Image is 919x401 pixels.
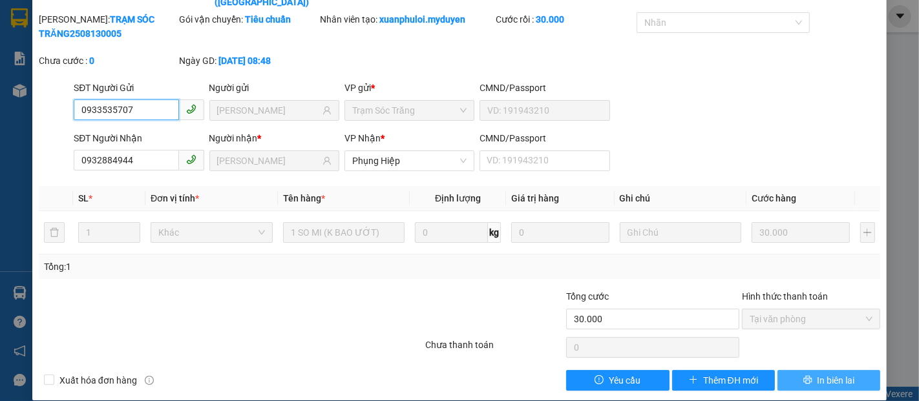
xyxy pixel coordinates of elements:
[209,81,339,95] div: Người gửi
[176,43,232,68] p: Ngày giờ in:
[89,56,94,66] b: 0
[158,223,265,242] span: Khác
[64,54,169,67] strong: PHIẾU GỬI HÀNG
[752,193,796,203] span: Cước hàng
[609,373,640,387] span: Yêu cầu
[803,375,812,386] span: printer
[620,222,742,243] input: Ghi Chú
[435,193,481,203] span: Định lượng
[44,222,65,243] button: delete
[186,104,196,114] span: phone
[566,291,609,302] span: Tổng cước
[74,131,204,145] div: SĐT Người Nhận
[11,88,101,116] span: Trạm Sóc Trăng
[209,131,339,145] div: Người nhận
[480,131,609,145] div: CMND/Passport
[219,56,271,66] b: [DATE] 08:48
[217,154,320,168] input: Tên người nhận
[480,81,609,95] div: CMND/Passport
[11,88,101,116] span: VP gửi:
[283,222,405,243] input: VD: Bàn, Ghế
[54,373,142,387] span: Xuất hóa đơn hàng
[566,370,669,391] button: exclamation-circleYêu cầu
[151,193,199,203] span: Đơn vị tính
[180,12,318,26] div: Gói vận chuyển:
[595,375,604,386] span: exclamation-circle
[777,370,880,391] button: printerIn biên lai
[120,88,204,116] span: VP nhận:
[344,133,381,143] span: VP Nhận
[480,100,609,121] input: VD: 191943210
[186,154,196,165] span: phone
[488,222,501,243] span: kg
[246,14,291,25] b: Tiêu chuẩn
[217,103,320,118] input: Tên người gửi
[322,106,332,115] span: user
[860,222,876,243] button: plus
[320,12,493,26] div: Nhân viên tạo:
[145,376,154,385] span: info-circle
[818,373,855,387] span: In biên lai
[352,151,467,170] span: Phụng Hiệp
[39,12,177,41] div: [PERSON_NAME]:
[742,291,828,302] label: Hình thức thanh toán
[322,156,332,165] span: user
[180,54,318,68] div: Ngày GD:
[379,14,465,25] b: xuanphuloi.myduyen
[496,12,634,26] div: Cước rồi :
[689,375,698,386] span: plus
[176,56,232,68] span: [DATE]
[39,54,177,68] div: Chưa cước :
[750,309,872,329] span: Tại văn phòng
[344,81,474,95] div: VP gửi
[283,193,325,203] span: Tên hàng
[703,373,758,387] span: Thêm ĐH mới
[672,370,775,391] button: plusThêm ĐH mới
[536,14,564,25] b: 30.000
[72,7,160,35] strong: XE KHÁCH MỸ DUYÊN
[44,260,355,274] div: Tổng: 1
[78,193,89,203] span: SL
[425,338,565,360] div: Chưa thanh toán
[74,81,204,95] div: SĐT Người Gửi
[615,186,747,211] th: Ghi chú
[511,193,559,203] span: Giá trị hàng
[752,222,849,243] input: 0
[66,41,157,50] span: TP.HCM -SÓC TRĂNG
[352,101,467,120] span: Trạm Sóc Trăng
[511,222,609,243] input: 0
